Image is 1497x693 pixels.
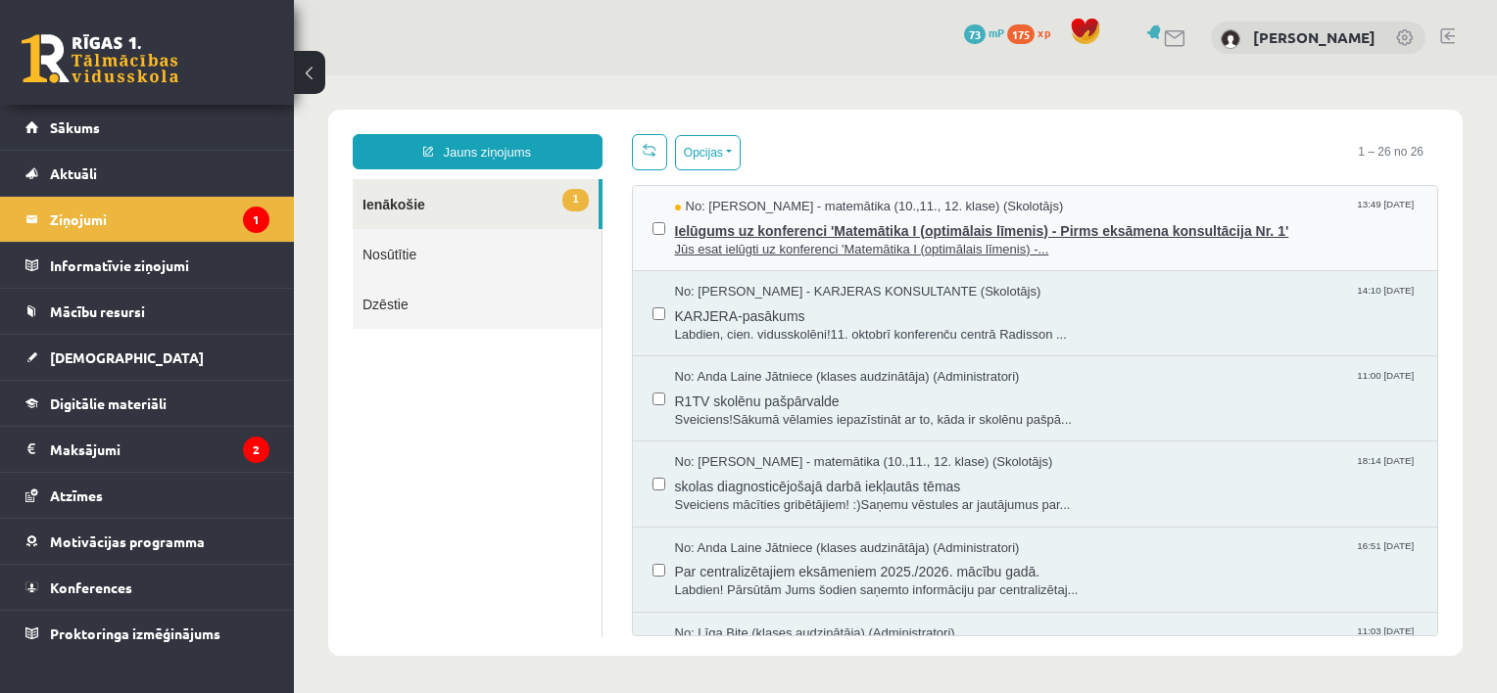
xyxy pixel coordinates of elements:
a: No: [PERSON_NAME] - KARJERAS KONSULTANTE (Skolotājs) 14:10 [DATE] KARJERA-pasākums Labdien, cien.... [381,208,1125,268]
a: [DEMOGRAPHIC_DATA] [25,335,269,380]
legend: Informatīvie ziņojumi [50,243,269,288]
span: 11:00 [DATE] [1059,293,1124,307]
span: Motivācijas programma [50,532,205,550]
span: mP [989,24,1004,40]
span: No: [PERSON_NAME] - matemātika (10.,11., 12. klase) (Skolotājs) [381,378,759,396]
button: Opcijas [381,60,447,95]
a: 73 mP [964,24,1004,40]
span: No: Līga Bite (klases audzinātāja) (Administratori) [381,549,661,568]
span: Jūs esat ielūgti uz konferenci 'Matemātika I (optimālais līmenis) -... [381,165,1125,184]
span: xp [1038,24,1050,40]
i: 2 [243,437,269,463]
span: No: Anda Laine Jātniece (klases audzinātāja) (Administratori) [381,293,726,311]
i: 1 [243,207,269,233]
span: No: Anda Laine Jātniece (klases audzinātāja) (Administratori) [381,464,726,483]
a: Jauns ziņojums [59,59,309,94]
span: Konferences [50,578,132,596]
a: Ziņojumi1 [25,197,269,242]
a: [PERSON_NAME] [1253,27,1376,47]
a: Digitālie materiāli [25,381,269,426]
span: Proktoringa izmēģinājums [50,624,220,642]
a: Maksājumi2 [25,427,269,472]
a: Nosūtītie [59,154,308,204]
span: 13:49 [DATE] [1059,122,1124,137]
span: 73 [964,24,986,44]
span: Sveiciens!Sākumā vēlamies iepazīstināt ar to, kāda ir skolēnu pašpā... [381,336,1125,354]
a: Mācību resursi [25,289,269,334]
span: 175 [1007,24,1035,44]
span: 11:03 [DATE] [1059,549,1124,564]
a: 1Ienākošie [59,104,305,154]
span: Par centralizētajiem eksāmeniem 2025./2026. mācību gadā. [381,482,1125,506]
span: Aktuāli [50,164,97,182]
a: No: Līga Bite (klases audzinātāja) (Administratori) 11:03 [DATE] [381,549,1125,610]
span: 1 [268,114,294,136]
a: Rīgas 1. Tālmācības vidusskola [22,34,178,83]
span: Labdien, cien. vidusskolēni!11. oktobrī konferenču centrā Radisson ... [381,251,1125,269]
img: Viktorija Raciņa [1221,29,1240,49]
span: 1 – 26 no 26 [1049,59,1144,94]
span: [DEMOGRAPHIC_DATA] [50,348,204,366]
a: No: [PERSON_NAME] - matemātika (10.,11., 12. klase) (Skolotājs) 18:14 [DATE] skolas diagnosticējo... [381,378,1125,439]
a: No: Anda Laine Jātniece (klases audzinātāja) (Administratori) 16:51 [DATE] Par centralizētajiem e... [381,464,1125,525]
span: R1TV skolēnu pašpārvalde [381,311,1125,336]
span: No: [PERSON_NAME] - matemātika (10.,11., 12. klase) (Skolotājs) [381,122,770,141]
span: Digitālie materiāli [50,394,167,412]
a: Aktuāli [25,151,269,196]
span: No: [PERSON_NAME] - KARJERAS KONSULTANTE (Skolotājs) [381,208,748,226]
span: Sveiciens mācīties gribētājiem! :)Saņemu vēstules ar jautājumus par... [381,421,1125,439]
span: 18:14 [DATE] [1059,378,1124,393]
span: skolas diagnosticējošajā darbā iekļautās tēmas [381,396,1125,421]
span: 16:51 [DATE] [1059,464,1124,479]
span: Labdien! Pārsūtām Jums šodien saņemto informāciju par centralizētaj... [381,506,1125,525]
a: Sākums [25,105,269,150]
a: Informatīvie ziņojumi [25,243,269,288]
a: Motivācijas programma [25,519,269,564]
legend: Maksājumi [50,427,269,472]
span: Ielūgums uz konferenci 'Matemātika I (optimālais līmenis) - Pirms eksāmena konsultācija Nr. 1' [381,141,1125,165]
legend: Ziņojumi [50,197,269,242]
a: 175 xp [1007,24,1060,40]
span: Atzīmes [50,486,103,504]
a: Atzīmes [25,473,269,518]
span: KARJERA-pasākums [381,226,1125,251]
a: No: Anda Laine Jātniece (klases audzinātāja) (Administratori) 11:00 [DATE] R1TV skolēnu pašpārval... [381,293,1125,353]
a: Konferences [25,565,269,610]
a: No: [PERSON_NAME] - matemātika (10.,11., 12. klase) (Skolotājs) 13:49 [DATE] Ielūgums uz konferen... [381,122,1125,183]
a: Proktoringa izmēģinājums [25,611,269,656]
span: Sākums [50,118,100,136]
span: 14:10 [DATE] [1059,208,1124,222]
span: Mācību resursi [50,302,145,320]
a: Dzēstie [59,204,308,254]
